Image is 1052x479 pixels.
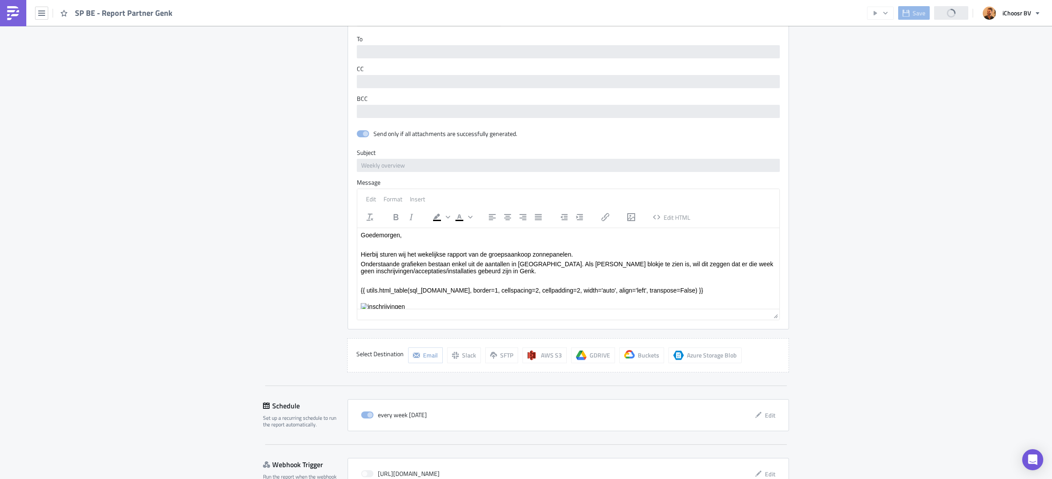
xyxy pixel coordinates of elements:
[357,179,780,186] label: Message
[638,350,659,360] span: Buckets
[531,211,546,223] button: Justify
[687,350,737,360] span: Azure Storage Blob
[934,6,968,20] button: Share
[384,194,402,204] span: Format
[357,35,780,43] label: To
[750,408,780,422] button: Edit
[404,211,419,223] button: Italic
[541,350,562,360] span: AWS S3
[356,347,404,361] label: Select Destination
[75,8,173,18] span: SP BE - Report Partner Genk
[624,211,639,223] button: Insert/edit image
[408,347,443,363] button: Email
[668,347,742,363] button: Azure Storage BlobAzure Storage Blob
[357,149,780,157] label: Subject
[1002,8,1031,18] span: iChoosr BV
[447,347,481,363] button: Slack
[598,211,613,223] button: Insert/edit link
[770,309,779,320] div: Resize
[898,6,930,20] button: Save
[4,75,48,82] img: inschrijvingen
[410,194,425,204] span: Insert
[977,4,1045,23] button: iChoosr BV
[485,211,500,223] button: Align left
[982,6,997,21] img: Avatar
[673,350,684,361] span: Azure Storage Blob
[4,4,419,11] p: Goedemorgen,
[664,212,690,222] span: Edit HTML
[650,211,694,223] button: Edit HTML
[515,211,530,223] button: Align right
[1022,449,1043,470] div: Open Intercom Messenger
[430,211,451,223] div: Background color
[263,458,348,471] div: Webhook Trigger
[619,347,664,363] button: Buckets
[4,4,419,204] body: Rich Text Area. Press ALT-0 for help.
[557,211,572,223] button: Decrease indent
[423,350,438,360] span: Email
[765,411,775,420] span: Edit
[500,211,515,223] button: Align center
[913,8,925,18] span: Save
[366,194,376,204] span: Edit
[765,469,775,479] span: Edit
[361,408,427,422] div: every week [DATE]
[388,211,403,223] button: Bold
[572,211,587,223] button: Increase indent
[4,59,419,66] div: {{ utils.html_table(sql_[DOMAIN_NAME], border=1, cellspacing=2, cellpadding=2, width='auto', alig...
[452,211,474,223] div: Text color
[4,32,419,46] p: Onderstaande grafieken bestaan enkel uit de aantallen in [GEOGRAPHIC_DATA]. Als [PERSON_NAME] blo...
[485,347,518,363] button: SFTP
[263,399,348,412] div: Schedule
[363,211,377,223] button: Clear formatting
[522,347,567,363] button: AWS S3
[6,6,20,20] img: PushMetrics
[373,130,517,138] div: Send only if all attachments are successfully generated.
[500,350,513,360] span: SFTP
[4,23,419,30] p: Hierbij sturen wij het wekelijkse rapport van de groepsaankoop zonnepanelen.
[263,415,342,428] div: Set up a recurring schedule to run the report automatically.
[357,65,780,73] label: CC
[590,350,610,360] span: GDRIVE
[357,228,779,309] iframe: Rich Text Area
[462,350,476,360] span: Slack
[571,347,615,363] button: GDRIVE
[357,95,780,103] label: BCC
